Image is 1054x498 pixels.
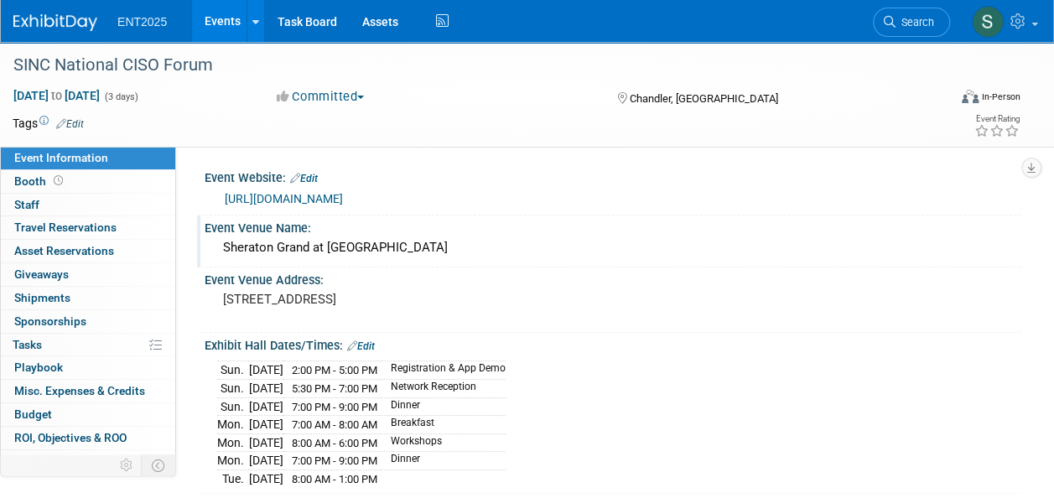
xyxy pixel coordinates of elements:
[14,454,81,468] span: Attachments
[14,174,66,188] span: Booth
[217,452,249,470] td: Mon.
[1,170,175,193] a: Booth
[381,361,506,380] td: Registration & App Demo
[117,15,167,29] span: ENT2025
[249,416,283,434] td: [DATE]
[205,215,1020,236] div: Event Venue Name:
[381,397,506,416] td: Dinner
[381,380,506,398] td: Network Reception
[249,380,283,398] td: [DATE]
[271,88,371,106] button: Committed
[223,292,526,307] pre: [STREET_ADDRESS]
[14,151,108,164] span: Event Information
[381,433,506,452] td: Workshops
[56,118,84,130] a: Edit
[1,216,175,239] a: Travel Reservations
[292,364,377,376] span: 2:00 PM - 5:00 PM
[112,454,142,476] td: Personalize Event Tab Strip
[292,418,377,431] span: 7:00 AM - 8:00 AM
[49,89,65,102] span: to
[1,287,175,309] a: Shipments
[1,334,175,356] a: Tasks
[292,473,377,485] span: 8:00 AM - 1:00 PM
[14,267,69,281] span: Giveaways
[13,115,84,132] td: Tags
[14,407,52,421] span: Budget
[381,416,506,434] td: Breakfast
[1,450,175,473] a: Attachments
[381,452,506,470] td: Dinner
[14,198,39,211] span: Staff
[142,454,176,476] td: Toggle Event Tabs
[217,469,249,487] td: Tue.
[1,310,175,333] a: Sponsorships
[1,356,175,379] a: Playbook
[347,340,375,352] a: Edit
[249,433,283,452] td: [DATE]
[974,115,1020,123] div: Event Rating
[217,235,1008,261] div: Sheraton Grand at [GEOGRAPHIC_DATA]
[14,431,127,444] span: ROI, Objectives & ROO
[292,437,377,449] span: 8:00 AM - 6:00 PM
[1,380,175,402] a: Misc. Expenses & Credits
[249,361,283,380] td: [DATE]
[1,147,175,169] a: Event Information
[1,263,175,286] a: Giveaways
[14,361,63,374] span: Playbook
[217,416,249,434] td: Mon.
[1,194,175,216] a: Staff
[14,220,117,234] span: Travel Reservations
[249,397,283,416] td: [DATE]
[290,173,318,184] a: Edit
[292,401,377,413] span: 7:00 PM - 9:00 PM
[217,433,249,452] td: Mon.
[292,454,377,467] span: 7:00 PM - 9:00 PM
[981,91,1020,103] div: In-Person
[205,267,1020,288] div: Event Venue Address:
[292,382,377,395] span: 5:30 PM - 7:00 PM
[972,6,1004,38] img: Stephanie Silva
[217,397,249,416] td: Sun.
[13,88,101,103] span: [DATE] [DATE]
[205,333,1020,355] div: Exhibit Hall Dates/Times:
[217,380,249,398] td: Sun.
[13,14,97,31] img: ExhibitDay
[14,384,145,397] span: Misc. Expenses & Credits
[103,91,138,102] span: (3 days)
[14,244,114,257] span: Asset Reservations
[8,50,934,80] div: SINC National CISO Forum
[205,165,1020,187] div: Event Website:
[225,192,343,205] a: [URL][DOMAIN_NAME]
[1,240,175,262] a: Asset Reservations
[896,16,934,29] span: Search
[50,174,66,187] span: Booth not reserved yet
[873,8,950,37] a: Search
[874,87,1020,112] div: Event Format
[249,469,283,487] td: [DATE]
[962,90,979,103] img: Format-Inperson.png
[14,314,86,328] span: Sponsorships
[14,291,70,304] span: Shipments
[217,361,249,380] td: Sun.
[13,338,42,351] span: Tasks
[630,92,778,105] span: Chandler, [GEOGRAPHIC_DATA]
[249,452,283,470] td: [DATE]
[1,403,175,426] a: Budget
[1,427,175,449] a: ROI, Objectives & ROO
